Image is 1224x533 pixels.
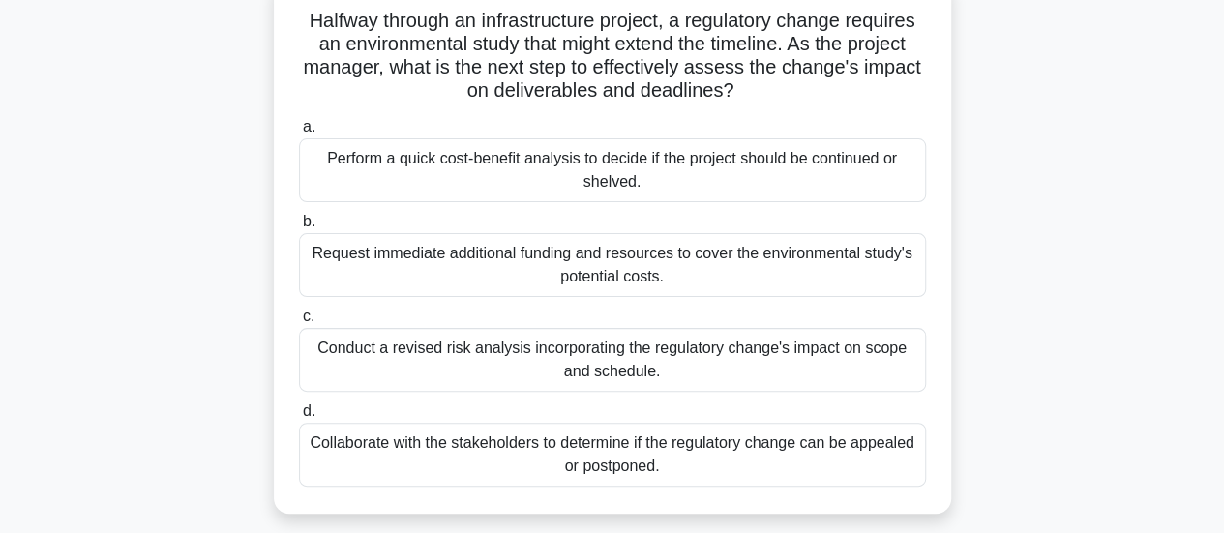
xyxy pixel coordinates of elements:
[299,138,926,202] div: Perform a quick cost-benefit analysis to decide if the project should be continued or shelved.
[303,118,315,134] span: a.
[297,9,928,104] h5: Halfway through an infrastructure project, a regulatory change requires an environmental study th...
[299,328,926,392] div: Conduct a revised risk analysis incorporating the regulatory change's impact on scope and schedule.
[303,402,315,419] span: d.
[299,423,926,487] div: Collaborate with the stakeholders to determine if the regulatory change can be appealed or postpo...
[303,213,315,229] span: b.
[303,308,314,324] span: c.
[299,233,926,297] div: Request immediate additional funding and resources to cover the environmental study's potential c...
